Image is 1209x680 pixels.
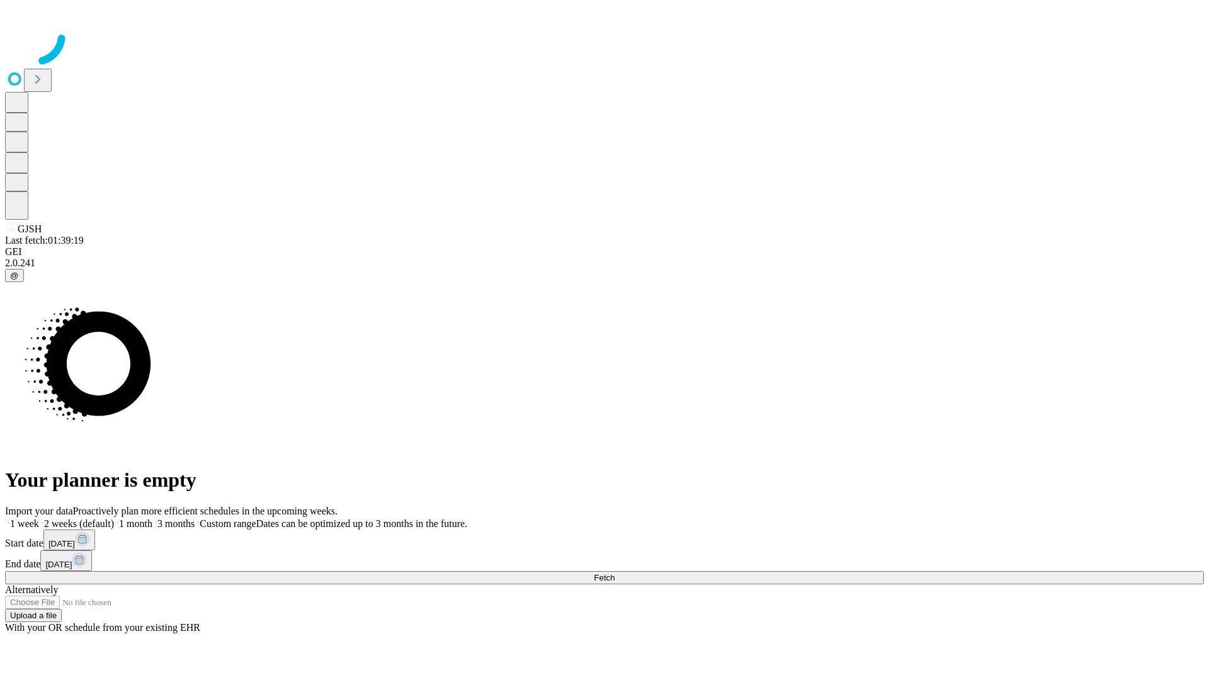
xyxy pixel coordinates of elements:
[5,622,200,633] span: With your OR schedule from your existing EHR
[18,224,42,234] span: GJSH
[119,518,152,529] span: 1 month
[5,584,58,595] span: Alternatively
[44,518,114,529] span: 2 weeks (default)
[5,571,1204,584] button: Fetch
[5,550,1204,571] div: End date
[43,530,95,550] button: [DATE]
[45,560,72,569] span: [DATE]
[256,518,467,529] span: Dates can be optimized up to 3 months in the future.
[157,518,195,529] span: 3 months
[5,269,24,282] button: @
[5,506,73,516] span: Import your data
[5,246,1204,258] div: GEI
[10,271,19,280] span: @
[5,235,84,246] span: Last fetch: 01:39:19
[73,506,338,516] span: Proactively plan more efficient schedules in the upcoming weeks.
[5,258,1204,269] div: 2.0.241
[5,609,62,622] button: Upload a file
[5,468,1204,492] h1: Your planner is empty
[10,518,39,529] span: 1 week
[48,539,75,548] span: [DATE]
[200,518,256,529] span: Custom range
[40,550,92,571] button: [DATE]
[594,573,615,582] span: Fetch
[5,530,1204,550] div: Start date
